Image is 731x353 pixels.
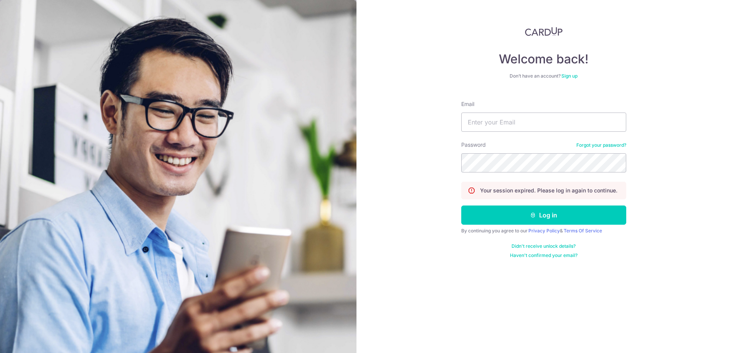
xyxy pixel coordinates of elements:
[461,141,486,149] label: Password
[461,73,626,79] div: Don’t have an account?
[461,113,626,132] input: Enter your Email
[461,228,626,234] div: By continuing you agree to our &
[480,187,617,194] p: Your session expired. Please log in again to continue.
[576,142,626,148] a: Forgot your password?
[512,243,576,249] a: Didn't receive unlock details?
[461,206,626,225] button: Log in
[561,73,578,79] a: Sign up
[461,51,626,67] h4: Welcome back!
[461,100,474,108] label: Email
[528,228,560,234] a: Privacy Policy
[510,252,578,259] a: Haven't confirmed your email?
[564,228,602,234] a: Terms Of Service
[525,27,563,36] img: CardUp Logo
